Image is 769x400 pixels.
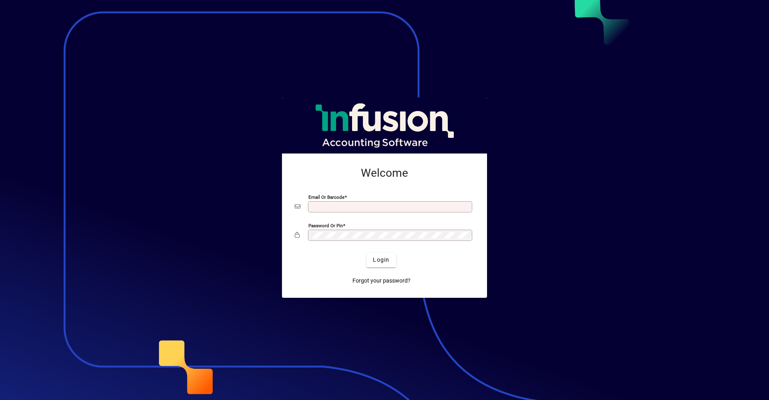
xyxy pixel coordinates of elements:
[295,166,474,180] h2: Welcome
[349,274,414,288] a: Forgot your password?
[366,253,396,267] button: Login
[352,277,411,285] span: Forgot your password?
[308,222,343,228] mat-label: Password or Pin
[373,256,389,264] span: Login
[308,194,344,200] mat-label: Email or Barcode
